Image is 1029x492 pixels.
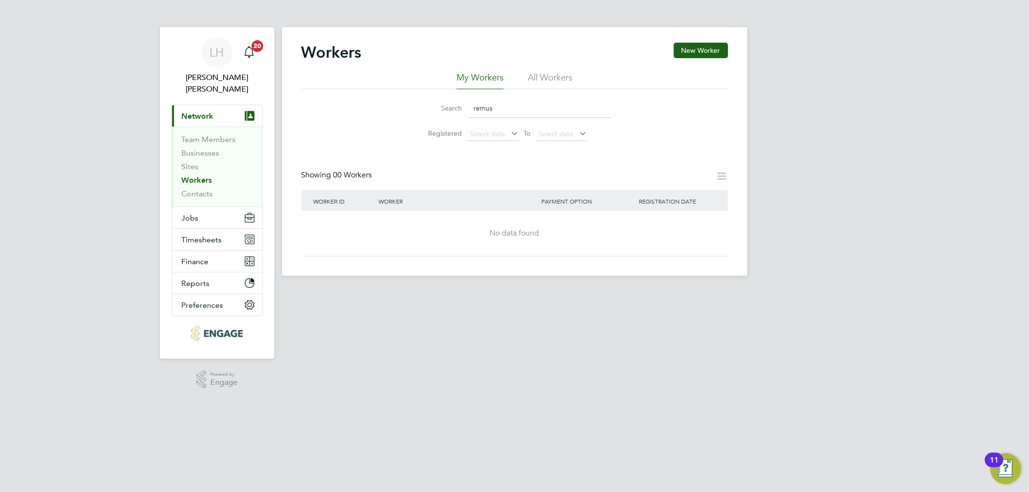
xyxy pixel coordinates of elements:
nav: Main navigation [160,27,274,359]
label: Registered [419,129,462,138]
h2: Workers [301,43,362,62]
button: Network [172,105,262,127]
div: Worker ID [311,190,376,212]
div: Payment Option [539,190,637,212]
a: Contacts [182,189,213,198]
span: Select date [539,129,574,138]
span: Engage [210,379,237,387]
span: Reports [182,279,210,288]
a: Businesses [182,148,220,158]
input: Name, email or phone number [469,99,611,118]
span: Preferences [182,301,223,310]
span: 20 [252,40,263,52]
span: Finance [182,257,209,266]
button: Reports [172,272,262,294]
li: All Workers [528,72,572,89]
span: LH [210,46,224,59]
a: 20 [239,37,259,68]
button: Finance [172,251,262,272]
div: Showing [301,170,374,180]
button: Jobs [172,207,262,228]
span: To [521,127,534,140]
span: Select date [471,129,506,138]
img: pcrnet-logo-retina.png [191,326,243,341]
span: Network [182,111,214,121]
button: New Worker [674,43,728,58]
label: Search [419,104,462,112]
a: Go to home page [172,326,263,341]
a: Powered byEngage [196,370,237,389]
span: Timesheets [182,235,222,244]
button: Preferences [172,294,262,316]
button: Open Resource Center, 11 new notifications [990,453,1021,484]
a: LH[PERSON_NAME] [PERSON_NAME] [172,37,263,95]
a: Sites [182,162,199,171]
div: Worker [376,190,539,212]
a: Team Members [182,135,236,144]
span: Powered by [210,370,237,379]
button: Timesheets [172,229,262,250]
span: Lee Hall [172,72,263,95]
div: 11 [990,460,998,473]
span: Jobs [182,213,199,222]
div: Registration Date [636,190,718,212]
div: Network [172,127,262,206]
li: My Workers [457,72,504,89]
a: Workers [182,175,212,185]
div: No data found [311,228,718,238]
span: 00 Workers [333,170,372,180]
